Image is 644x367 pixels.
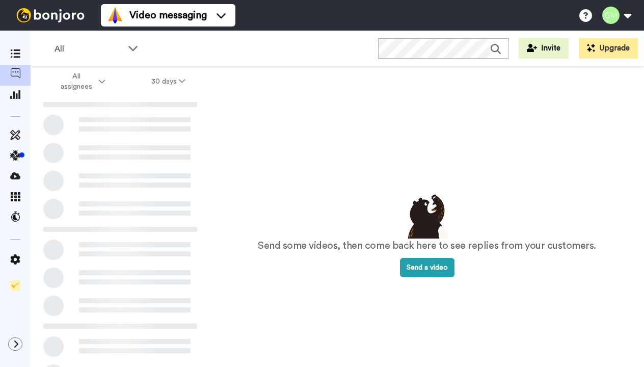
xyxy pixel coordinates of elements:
[400,258,454,277] button: Send a video
[107,7,123,23] img: vm-color.svg
[33,67,128,96] button: All assignees
[519,38,569,59] button: Invite
[55,43,123,55] span: All
[258,239,596,253] p: Send some videos, then come back here to see replies from your customers.
[401,192,452,239] img: results-emptystates.png
[129,8,207,22] span: Video messaging
[128,72,208,91] button: 30 days
[579,38,638,59] button: Upgrade
[56,71,97,92] span: All assignees
[400,264,454,271] a: Send a video
[10,280,20,291] img: Checklist.svg
[12,8,89,22] img: bj-logo-header-white.svg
